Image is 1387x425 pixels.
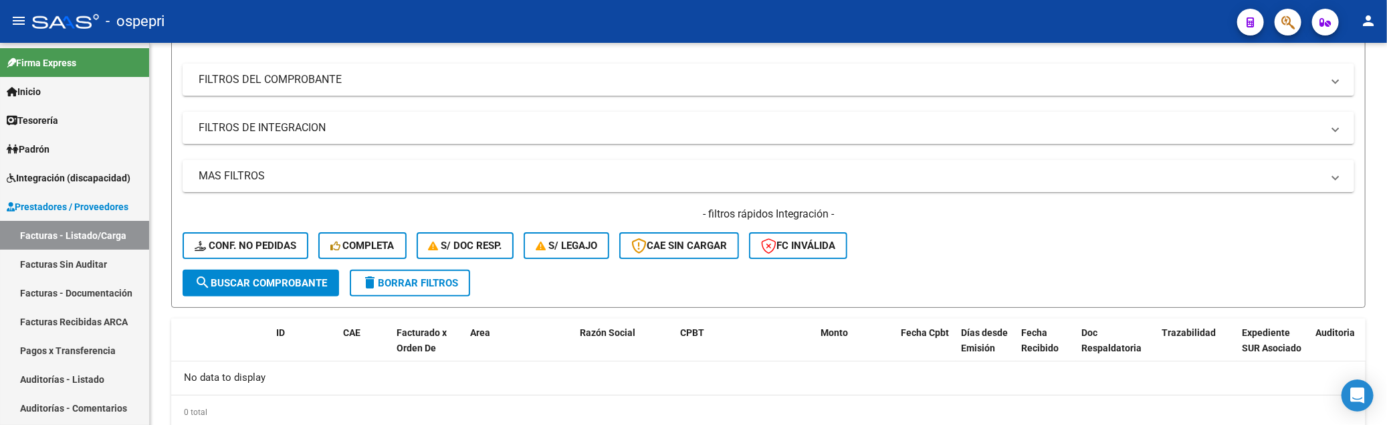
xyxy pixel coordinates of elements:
mat-expansion-panel-header: MAS FILTROS [183,160,1354,192]
mat-expansion-panel-header: FILTROS DE INTEGRACION [183,112,1354,144]
span: Razón Social [580,327,635,338]
span: Doc Respaldatoria [1081,327,1142,353]
span: S/ legajo [536,240,597,252]
datatable-header-cell: Días desde Emisión [956,319,1016,377]
datatable-header-cell: Area [465,319,555,377]
datatable-header-cell: Doc Respaldatoria [1076,319,1156,377]
datatable-header-cell: ID [271,319,338,377]
datatable-header-cell: Auditoria [1310,319,1374,377]
span: Auditoria [1315,327,1355,338]
div: No data to display [171,361,1366,395]
datatable-header-cell: Fecha Recibido [1016,319,1076,377]
datatable-header-cell: Monto [815,319,895,377]
span: CAE [343,327,360,338]
button: Buscar Comprobante [183,270,339,296]
mat-panel-title: FILTROS DEL COMPROBANTE [199,72,1322,87]
mat-panel-title: FILTROS DE INTEGRACION [199,120,1322,135]
span: Completa [330,240,395,252]
mat-panel-title: MAS FILTROS [199,169,1322,183]
span: Facturado x Orden De [397,327,447,353]
datatable-header-cell: Razón Social [574,319,675,377]
span: Fecha Cpbt [901,327,949,338]
span: S/ Doc Resp. [429,240,502,252]
span: Padrón [7,142,49,157]
span: Monto [821,327,848,338]
mat-icon: delete [362,274,378,290]
datatable-header-cell: Trazabilidad [1156,319,1237,377]
datatable-header-cell: Expediente SUR Asociado [1237,319,1310,377]
span: Buscar Comprobante [195,277,327,289]
button: S/ legajo [524,232,609,259]
mat-icon: person [1360,13,1376,29]
mat-icon: menu [11,13,27,29]
span: Días desde Emisión [961,327,1008,353]
button: Conf. no pedidas [183,232,308,259]
span: Prestadores / Proveedores [7,199,128,214]
span: Integración (discapacidad) [7,171,130,185]
span: Inicio [7,84,41,99]
span: Tesorería [7,113,58,128]
h4: - filtros rápidos Integración - [183,207,1354,222]
button: FC Inválida [749,232,847,259]
span: ID [276,327,285,338]
datatable-header-cell: Facturado x Orden De [391,319,465,377]
button: Completa [318,232,407,259]
datatable-header-cell: Fecha Cpbt [895,319,956,377]
button: Borrar Filtros [350,270,470,296]
datatable-header-cell: CAE [338,319,391,377]
span: Trazabilidad [1162,327,1216,338]
span: Conf. no pedidas [195,240,296,252]
span: Borrar Filtros [362,277,458,289]
span: - ospepri [106,7,165,36]
mat-icon: search [195,274,211,290]
span: Expediente SUR Asociado [1242,327,1301,353]
div: Open Intercom Messenger [1342,379,1374,412]
button: S/ Doc Resp. [417,232,514,259]
span: FC Inválida [761,240,835,252]
button: CAE SIN CARGAR [619,232,739,259]
span: Area [470,327,490,338]
span: Firma Express [7,56,76,70]
span: Fecha Recibido [1021,327,1059,353]
span: CPBT [680,327,704,338]
mat-expansion-panel-header: FILTROS DEL COMPROBANTE [183,64,1354,96]
datatable-header-cell: CPBT [675,319,815,377]
span: CAE SIN CARGAR [631,240,727,252]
